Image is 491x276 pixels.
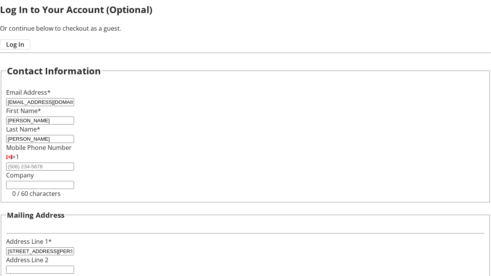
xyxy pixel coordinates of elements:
[6,171,34,179] label: Company
[6,40,24,49] span: Log In
[7,210,64,220] h3: Mailing Address
[12,189,61,198] tr-character-limit: 0 / 60 characters
[6,107,41,115] label: First Name*
[6,125,40,133] label: Last Name*
[6,256,48,264] label: Address Line 2
[6,163,74,171] input: (506) 234-5678
[7,64,101,78] h2: Contact Information
[6,247,74,255] input: Address
[6,237,52,246] label: Address Line 1*
[6,88,51,97] label: Email Address*
[6,143,72,152] label: Mobile Phone Number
